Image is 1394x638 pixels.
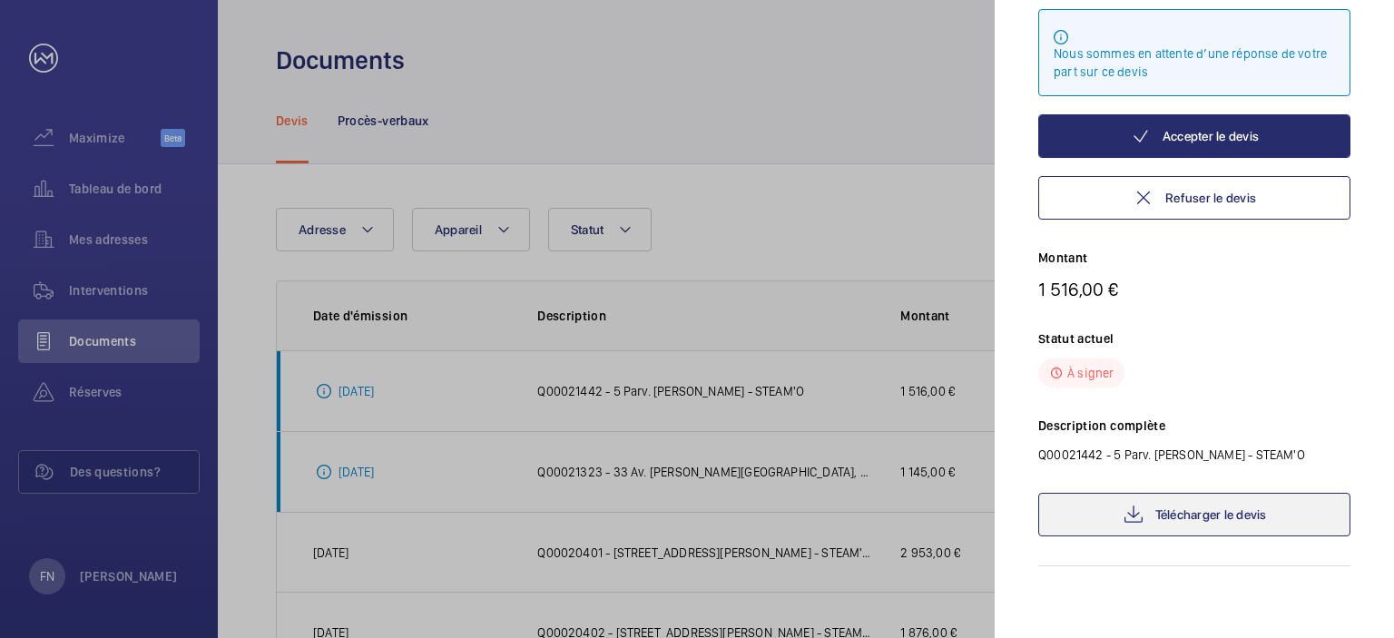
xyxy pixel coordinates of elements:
[1038,114,1350,158] button: Accepter le devis
[1038,176,1350,220] button: Refuser le devis
[1067,364,1114,382] p: À signer
[1054,44,1335,81] div: Nous sommes en attente d’une réponse de votre part sur ce devis
[1038,493,1350,536] a: Télécharger le devis
[1038,329,1350,348] p: Statut actuel
[1038,417,1350,435] p: Description complète
[1038,446,1350,464] p: Q00021442 - 5 Parv. [PERSON_NAME] - STEAM'O
[1038,278,1350,300] p: 1 516,00 €
[1038,249,1350,267] p: Montant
